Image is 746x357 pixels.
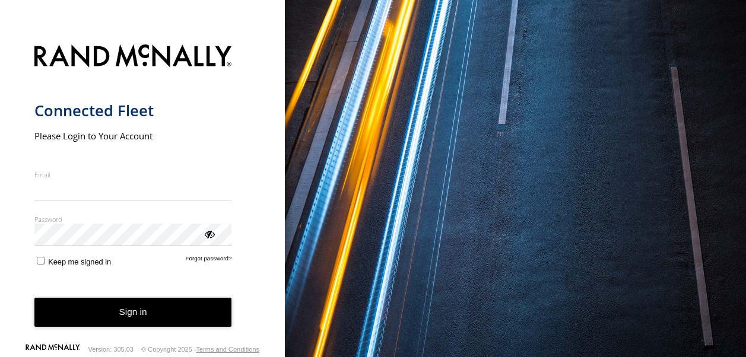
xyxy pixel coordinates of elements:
span: Keep me signed in [48,257,111,266]
input: Keep me signed in [37,257,45,264]
img: Rand McNally [34,42,232,72]
label: Email [34,170,232,179]
a: Terms and Conditions [196,346,259,353]
div: Version: 305.03 [88,346,134,353]
div: ViewPassword [203,228,215,240]
h1: Connected Fleet [34,101,232,120]
label: Password [34,215,232,224]
button: Sign in [34,298,232,327]
a: Visit our Website [26,344,80,356]
form: main [34,37,251,346]
a: Forgot password? [186,255,232,266]
h2: Please Login to Your Account [34,130,232,142]
div: © Copyright 2025 - [141,346,259,353]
